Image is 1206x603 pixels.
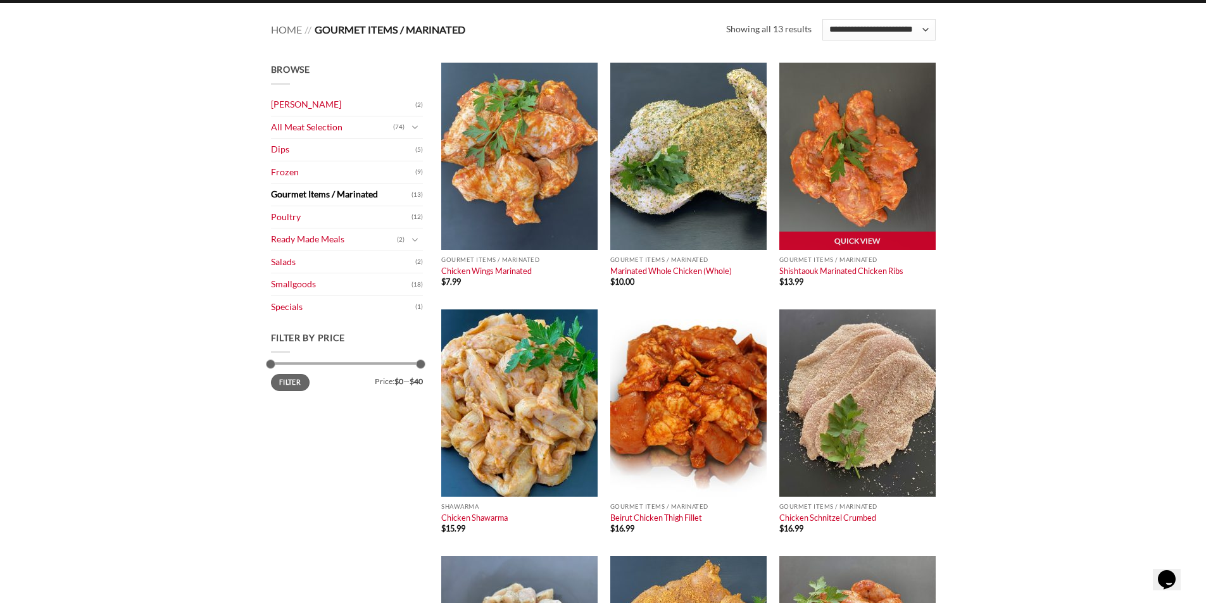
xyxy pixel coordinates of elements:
[408,120,423,134] button: Toggle
[411,275,423,294] span: (18)
[610,277,615,287] span: $
[305,23,311,35] span: //
[610,523,615,533] span: $
[315,23,465,35] span: Gourmet Items / Marinated
[779,309,936,497] img: Chicken-Schnitzel-Crumbed (per 1Kg)
[271,251,415,273] a: Salads
[726,22,812,37] p: Showing all 13 results
[441,63,598,250] img: Chicken-Wings-Marinated
[271,374,423,385] div: Price: —
[411,185,423,204] span: (13)
[271,273,411,295] a: Smallgoods
[779,523,803,533] bdi: 16.99
[271,116,393,139] a: All Meat Selection
[779,503,936,510] p: Gourmet Items / Marinated
[271,332,346,343] span: Filter by price
[271,206,411,228] a: Poultry
[397,230,405,249] span: (2)
[394,376,403,386] span: $0
[271,374,310,391] button: Filter
[441,513,508,523] a: Chicken Shawarma
[610,309,767,497] img: Beirut Chicken Thigh Fillet
[271,296,415,318] a: Specials
[779,232,936,251] a: Quick View
[610,266,732,276] a: Marinated Whole Chicken (Whole)
[779,256,936,263] p: Gourmet Items / Marinated
[1153,552,1193,590] iframe: chat widget
[441,277,461,287] bdi: 7.99
[393,118,405,137] span: (74)
[610,277,634,287] bdi: 10.00
[271,23,302,35] a: Home
[610,256,767,263] p: Gourmet Items / Marinated
[779,513,876,523] a: Chicken Schnitzel Crumbed
[271,228,397,251] a: Ready Made Meals
[610,513,702,523] a: Beirut Chicken Thigh Fillet
[271,161,415,183] a: Frozen
[408,233,423,247] button: Toggle
[779,266,903,276] a: Shishtaouk Marinated Chicken Ribs
[415,252,423,271] span: (2)
[610,63,767,250] img: Marinated-Whole-Chicken
[271,94,415,116] a: [PERSON_NAME]
[610,523,634,533] bdi: 16.99
[441,256,598,263] p: Gourmet Items / Marinated
[411,208,423,227] span: (12)
[441,309,598,497] img: Chicken Shawarma
[822,19,935,40] select: Shop order
[779,277,803,287] bdi: 13.99
[271,64,310,75] span: Browse
[610,503,767,510] p: Gourmet Items / Marinated
[415,96,423,115] span: (2)
[779,63,936,250] img: Shishtaouk Marinated Chicken Ribs
[410,376,423,386] span: $40
[415,163,423,182] span: (9)
[441,523,465,533] bdi: 15.99
[779,277,784,287] span: $
[415,297,423,316] span: (1)
[441,277,446,287] span: $
[271,183,411,206] a: Gourmet Items / Marinated
[441,523,446,533] span: $
[441,266,532,276] a: Chicken Wings Marinated
[415,140,423,159] span: (5)
[441,503,598,510] p: Shawarma
[779,523,784,533] span: $
[271,139,415,161] a: Dips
